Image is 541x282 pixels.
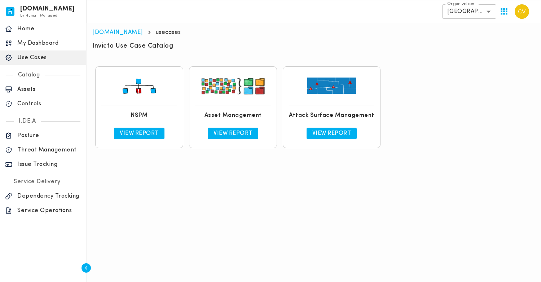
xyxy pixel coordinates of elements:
p: Service Delivery [9,178,65,185]
nav: breadcrumb [92,29,535,36]
a: View Report [208,128,258,139]
img: invicta.io [6,7,14,16]
h6: [DOMAIN_NAME] [20,6,75,12]
label: Organization [447,1,474,7]
p: View Report [214,130,252,137]
p: Use Cases [17,54,81,61]
h6: Attack Surface Management [289,112,374,119]
p: Dependency Tracking [17,193,81,200]
a: [DOMAIN_NAME] [92,30,143,35]
p: Service Operations [17,207,81,214]
p: I.DE.A [14,118,41,125]
span: by Human Managed [20,14,57,18]
a: View Report [307,128,357,139]
p: usecases [156,29,181,36]
p: Posture [17,132,81,139]
img: usecase [101,72,177,100]
p: Threat Management [17,146,81,154]
button: User [512,1,532,22]
img: usecase [294,72,369,100]
p: View Report [312,130,351,137]
div: [GEOGRAPHIC_DATA] [442,4,496,19]
p: My Dashboard [17,40,81,47]
a: View Report [114,128,164,139]
p: Issue Tracking [17,161,81,168]
p: Controls [17,100,81,107]
p: View Report [120,130,159,137]
p: Catalog [13,71,45,79]
img: Carter Velasquez [515,4,529,19]
h6: NSPM [131,112,148,119]
h6: Asset Management [204,112,262,119]
p: Assets [17,86,81,93]
p: Home [17,25,81,32]
img: usecase [195,72,271,100]
h6: Invicta Use Case Catalog [92,42,173,50]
